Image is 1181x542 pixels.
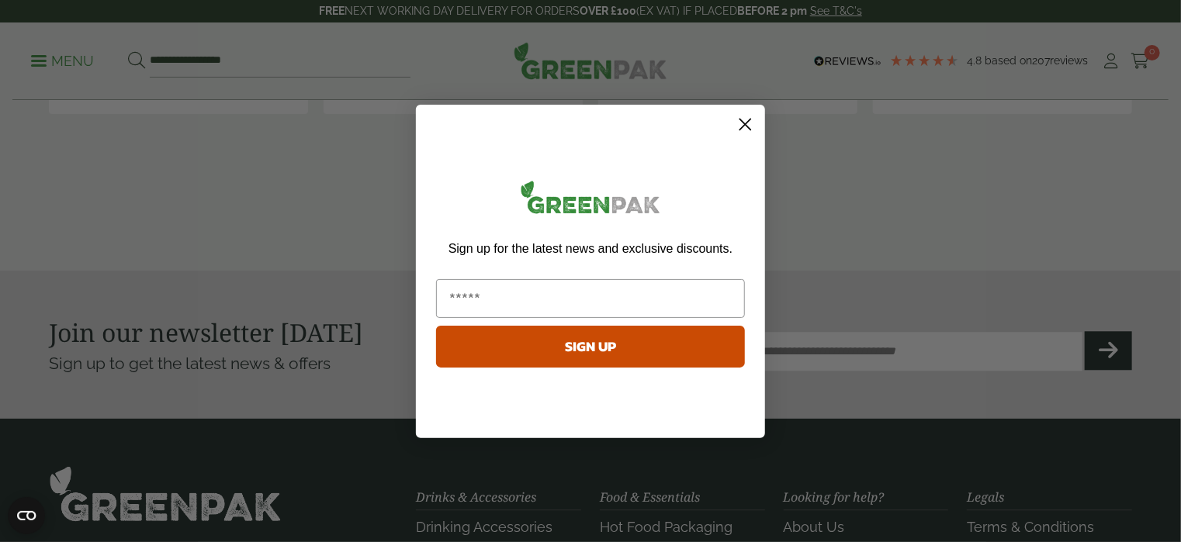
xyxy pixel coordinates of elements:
button: SIGN UP [436,326,745,368]
button: Open CMP widget [8,497,45,534]
button: Close dialog [732,111,759,138]
img: greenpak_logo [436,174,745,226]
span: Sign up for the latest news and exclusive discounts. [449,242,732,255]
input: Email [436,279,745,318]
